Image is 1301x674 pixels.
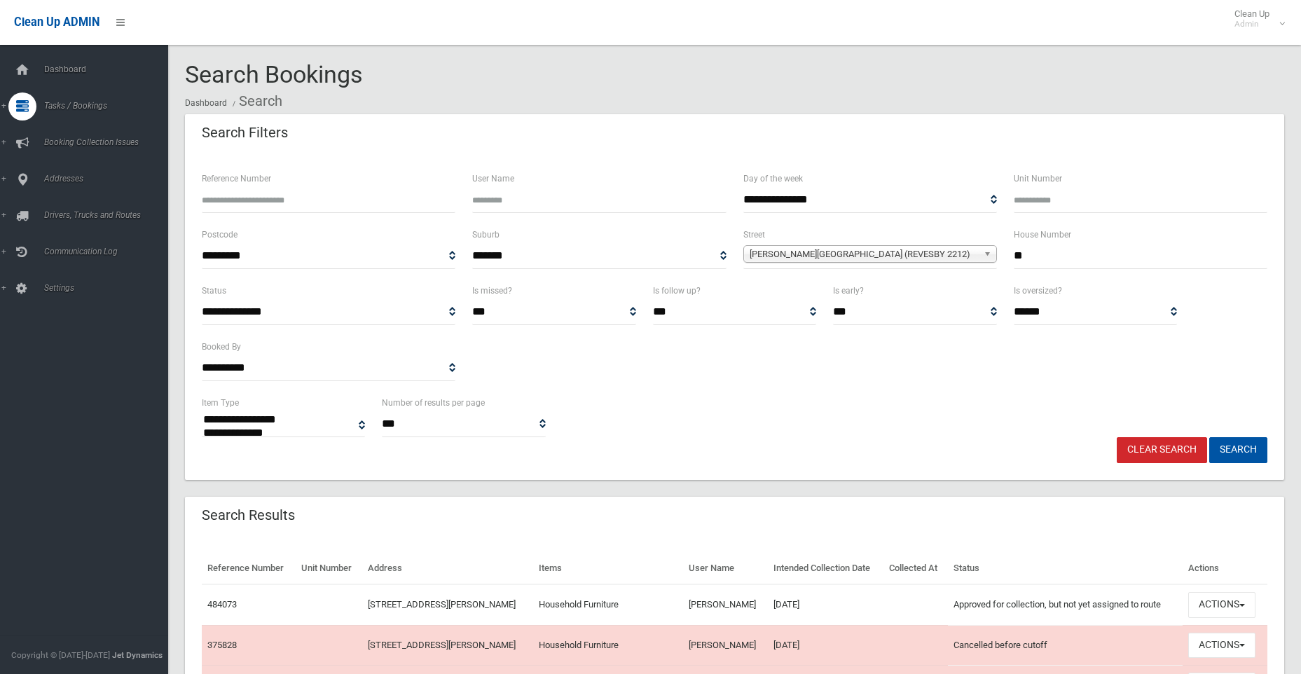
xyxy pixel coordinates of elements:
td: Household Furniture [533,584,683,625]
th: User Name [683,553,767,584]
span: [PERSON_NAME][GEOGRAPHIC_DATA] (REVESBY 2212) [750,246,978,263]
label: House Number [1014,227,1071,242]
label: Reference Number [202,171,271,186]
label: User Name [472,171,514,186]
li: Search [229,88,282,114]
span: Tasks / Bookings [40,101,179,111]
th: Unit Number [296,553,362,584]
span: Settings [40,283,179,293]
label: Is missed? [472,283,512,298]
span: Dashboard [40,64,179,74]
label: Is oversized? [1014,283,1062,298]
label: Unit Number [1014,171,1062,186]
label: Postcode [202,227,238,242]
label: Is early? [833,283,864,298]
a: 375828 [207,640,237,650]
span: Search Bookings [185,60,363,88]
td: [PERSON_NAME] [683,625,767,666]
a: Clear Search [1117,437,1207,463]
label: Street [743,227,765,242]
span: Booking Collection Issues [40,137,179,147]
th: Items [533,553,683,584]
td: Cancelled before cutoff [948,625,1183,666]
th: Address [362,553,533,584]
label: Item Type [202,395,239,411]
th: Intended Collection Date [768,553,884,584]
label: Is follow up? [653,283,701,298]
button: Search [1209,437,1267,463]
span: Drivers, Trucks and Routes [40,210,179,220]
label: Booked By [202,339,241,355]
td: [PERSON_NAME] [683,584,767,625]
td: [DATE] [768,584,884,625]
span: Communication Log [40,247,179,256]
span: Addresses [40,174,179,184]
label: Status [202,283,226,298]
label: Suburb [472,227,500,242]
a: Dashboard [185,98,227,108]
th: Reference Number [202,553,296,584]
span: Copyright © [DATE]-[DATE] [11,650,110,660]
th: Actions [1183,553,1267,584]
a: 484073 [207,599,237,610]
th: Status [948,553,1183,584]
header: Search Results [185,502,312,529]
small: Admin [1234,19,1269,29]
header: Search Filters [185,119,305,146]
td: Approved for collection, but not yet assigned to route [948,584,1183,625]
th: Collected At [883,553,947,584]
a: [STREET_ADDRESS][PERSON_NAME] [368,640,516,650]
span: Clean Up ADMIN [14,15,99,29]
button: Actions [1188,633,1255,659]
strong: Jet Dynamics [112,650,163,660]
label: Number of results per page [382,395,485,411]
td: Household Furniture [533,625,683,666]
span: Clean Up [1227,8,1283,29]
button: Actions [1188,592,1255,618]
a: [STREET_ADDRESS][PERSON_NAME] [368,599,516,610]
label: Day of the week [743,171,803,186]
td: [DATE] [768,625,884,666]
